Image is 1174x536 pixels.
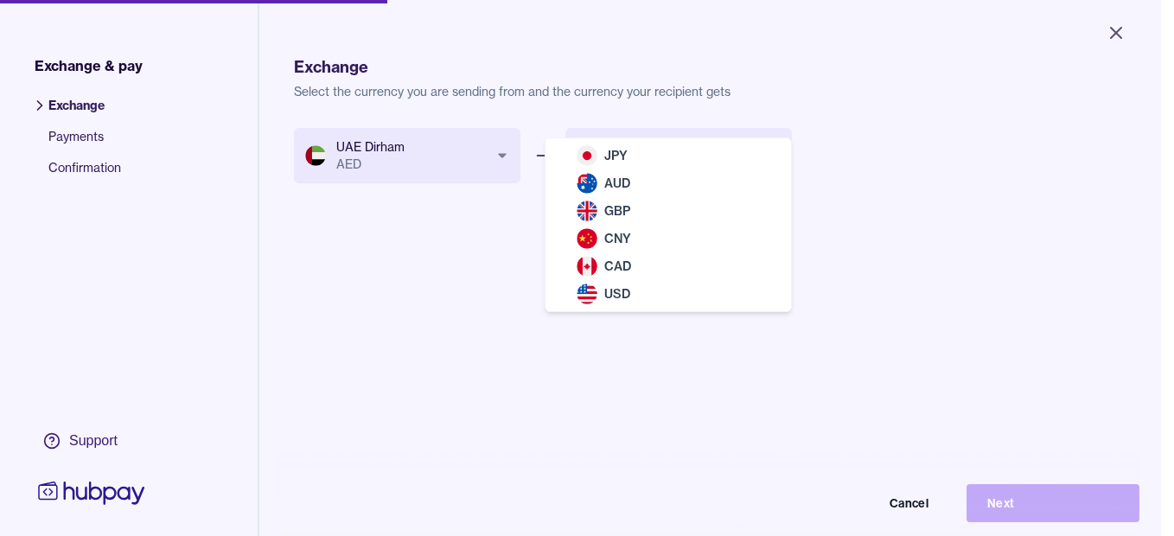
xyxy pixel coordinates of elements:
span: CAD [604,258,631,274]
span: AUD [604,175,630,191]
span: CNY [604,231,631,246]
button: Cancel [776,484,949,522]
span: JPY [604,148,628,163]
span: USD [604,286,630,302]
span: GBP [604,203,630,219]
